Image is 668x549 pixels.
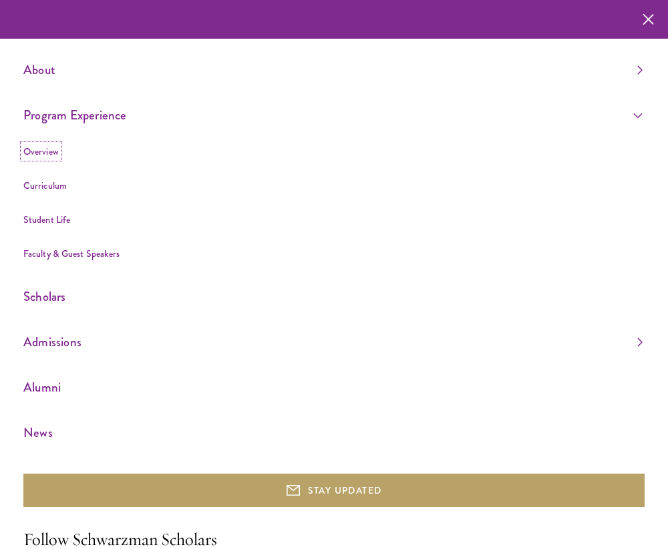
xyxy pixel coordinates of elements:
a: Scholars [23,286,643,308]
a: Program Experience [23,104,643,126]
a: Alumni [23,376,643,398]
a: Overview [23,145,59,158]
a: Curriculum [23,179,67,192]
button: STAY UPDATED [23,474,645,507]
a: Faculty & Guest Speakers [23,247,120,260]
a: Admissions [23,331,643,353]
a: News [23,422,643,444]
a: Student Life [23,213,70,226]
a: About [23,59,643,81]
